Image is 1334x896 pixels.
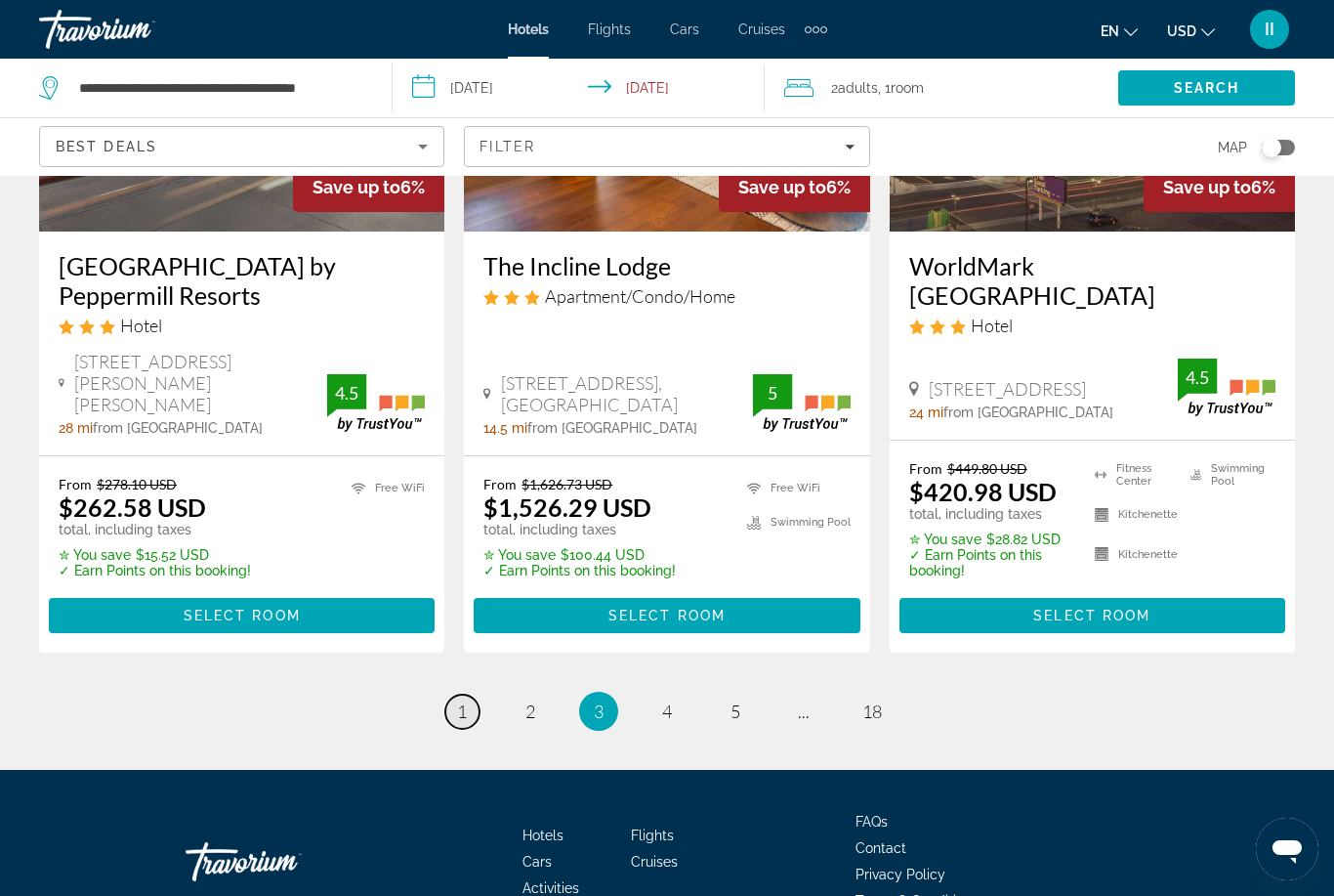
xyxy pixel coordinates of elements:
[327,374,425,432] img: TrustYou guest rating badge
[56,135,428,158] mat-select: Sort by
[508,21,549,37] a: Hotels
[525,701,535,722] span: 2
[1256,818,1318,880] iframe: Кнопка запуска окна обмена сообщениями
[1144,162,1295,212] div: 6%
[909,547,1070,578] p: ✓ Earn Points on this booking!
[59,315,425,336] div: 3 star Hotel
[929,378,1086,400] span: [STREET_ADDRESS]
[522,854,552,870] a: Cars
[1178,365,1217,389] div: 4.5
[670,21,699,37] a: Cars
[483,547,556,563] span: ✮ You save
[59,420,93,436] span: 28 mi
[862,701,882,722] span: 18
[838,80,878,96] span: Adults
[608,608,726,623] span: Select Room
[943,405,1113,420] span: from [GEOGRAPHIC_DATA]
[798,701,810,722] span: ...
[483,476,517,492] span: From
[39,4,234,55] a: Travorium
[483,420,527,436] span: 14.5 mi
[521,476,612,492] del: $1,626.73 USD
[1163,177,1251,197] span: Save up to
[1085,500,1180,530] li: Kitchenette
[1101,17,1138,45] button: Change language
[77,73,362,103] input: Search hotel destination
[56,139,157,154] span: Best Deals
[631,828,674,843] a: Flights
[909,460,942,477] span: From
[327,381,366,405] div: 4.5
[186,832,381,891] a: Go Home
[483,563,676,578] p: ✓ Earn Points on this booking!
[909,532,981,547] span: ✮ You save
[59,547,251,563] p: $15.52 USD
[805,14,827,45] button: Extra navigation items
[74,351,327,415] span: [STREET_ADDRESS][PERSON_NAME][PERSON_NAME]
[483,285,850,307] div: 3 star Apartment
[474,603,859,624] a: Select Room
[1085,539,1180,569] li: Kitchenette
[1118,70,1295,106] button: Search
[1174,80,1240,96] span: Search
[59,563,251,578] p: ✓ Earn Points on this booking!
[474,598,859,633] button: Select Room
[631,854,678,870] span: Cruises
[1265,20,1274,39] span: II
[313,177,400,197] span: Save up to
[855,814,888,830] a: FAQs
[1181,460,1275,490] li: Swimming Pool
[855,867,945,882] a: Privacy Policy
[719,162,870,212] div: 6%
[588,21,631,37] span: Flights
[293,162,444,212] div: 6%
[59,476,92,492] span: From
[831,74,878,102] span: 2
[59,251,425,310] a: [GEOGRAPHIC_DATA] by Peppermill Resorts
[39,692,1295,731] nav: Pagination
[49,603,435,624] a: Select Room
[522,880,579,896] a: Activities
[49,598,435,633] button: Select Room
[464,126,869,167] button: Filters
[594,701,604,722] span: 3
[393,59,766,117] button: Select check in and out date
[947,460,1027,477] del: $449.80 USD
[753,374,851,432] img: TrustYou guest rating badge
[483,492,651,522] ins: $1,526.29 USD
[120,315,162,336] span: Hotel
[1033,608,1150,623] span: Select Room
[342,476,425,500] li: Free WiFi
[501,372,753,415] span: [STREET_ADDRESS], [GEOGRAPHIC_DATA]
[522,828,563,843] a: Hotels
[59,492,206,522] ins: $262.58 USD
[738,177,826,197] span: Save up to
[1101,23,1119,39] span: en
[1178,359,1275,416] img: TrustYou guest rating badge
[1085,460,1180,490] li: Fitness Center
[1218,134,1247,161] span: Map
[527,420,697,436] span: from [GEOGRAPHIC_DATA]
[483,522,676,537] p: total, including taxes
[479,139,535,154] span: Filter
[738,21,785,37] a: Cruises
[483,251,850,280] a: The Incline Lodge
[909,251,1275,310] a: WorldMark [GEOGRAPHIC_DATA]
[855,840,906,856] span: Contact
[891,80,924,96] span: Room
[1247,139,1295,156] button: Toggle map
[971,315,1013,336] span: Hotel
[909,506,1070,522] p: total, including taxes
[765,59,1118,117] button: Travelers: 2 adults, 0 children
